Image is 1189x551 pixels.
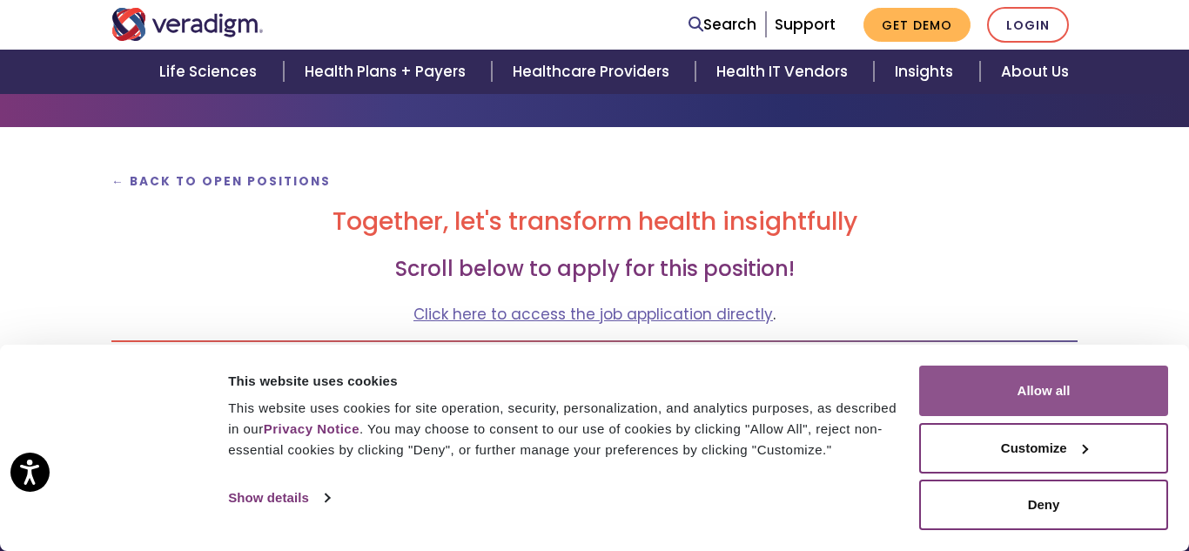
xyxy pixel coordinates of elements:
[695,50,874,94] a: Health IT Vendors
[689,13,756,37] a: Search
[874,50,979,94] a: Insights
[492,50,695,94] a: Healthcare Providers
[413,304,773,325] a: Click here to access the job application directly
[138,50,283,94] a: Life Sciences
[228,485,329,511] a: Show details
[284,50,492,94] a: Health Plans + Payers
[111,8,264,41] img: Veradigm logo
[863,8,971,42] a: Get Demo
[919,366,1168,416] button: Allow all
[855,426,1168,530] iframe: Drift Chat Widget
[775,14,836,35] a: Support
[111,207,1078,237] h2: Together, let's transform health insightfully
[228,371,899,392] div: This website uses cookies
[264,421,359,436] a: Privacy Notice
[987,7,1069,43] a: Login
[919,423,1168,474] button: Customize
[228,398,899,460] div: This website uses cookies for site operation, security, personalization, and analytics purposes, ...
[111,303,1078,326] p: .
[980,50,1090,94] a: About Us
[111,257,1078,282] h3: Scroll below to apply for this position!
[111,173,331,190] a: ← Back to Open Positions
